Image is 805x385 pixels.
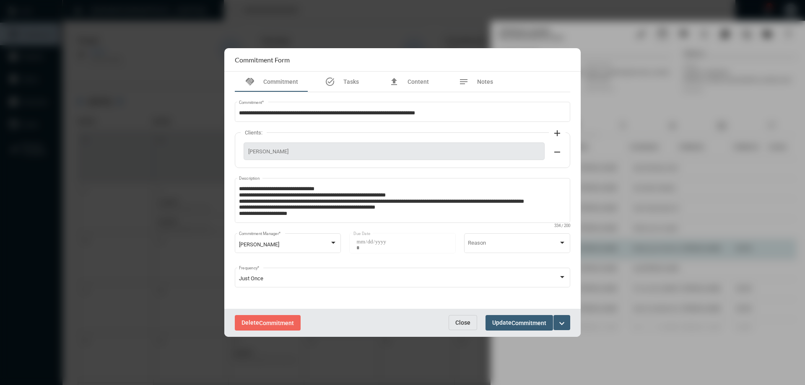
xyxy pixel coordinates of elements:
mat-icon: file_upload [389,77,399,87]
h2: Commitment Form [235,56,290,64]
mat-icon: task_alt [325,77,335,87]
span: Close [455,319,470,326]
mat-icon: remove [552,147,562,157]
mat-hint: 334 / 200 [554,224,570,228]
span: Commitment [263,78,298,85]
mat-icon: add [552,128,562,138]
button: DeleteCommitment [235,315,301,331]
mat-icon: expand_more [557,318,567,328]
span: Just Once [239,275,263,282]
button: Close [449,315,477,330]
span: [PERSON_NAME] [239,241,279,248]
span: Notes [477,78,493,85]
span: Commitment [259,320,294,326]
span: Content [408,78,429,85]
span: Commitment [512,320,546,326]
mat-icon: notes [459,77,469,87]
span: Update [492,319,546,326]
span: Delete [241,319,294,326]
mat-icon: handshake [245,77,255,87]
span: Tasks [343,78,359,85]
span: [PERSON_NAME] [248,148,540,155]
label: Clients: [241,129,267,136]
button: UpdateCommitment [486,315,553,331]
